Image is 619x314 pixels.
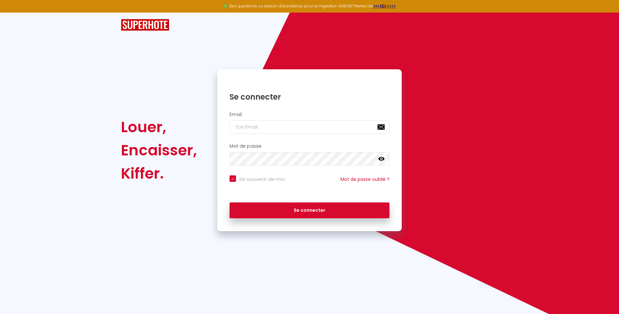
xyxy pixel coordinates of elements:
[121,19,169,31] img: SuperHote logo
[121,115,197,139] div: Louer,
[230,202,389,219] button: Se connecter
[340,176,389,182] a: Mot de passe oublié ?
[230,143,389,149] h2: Mot de passe
[121,139,197,162] div: Encaisser,
[121,162,197,185] div: Kiffer.
[230,92,389,102] h1: Se connecter
[230,112,389,117] h2: Email
[230,120,389,134] input: Ton Email
[373,3,396,9] a: >>> ICI <<<<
